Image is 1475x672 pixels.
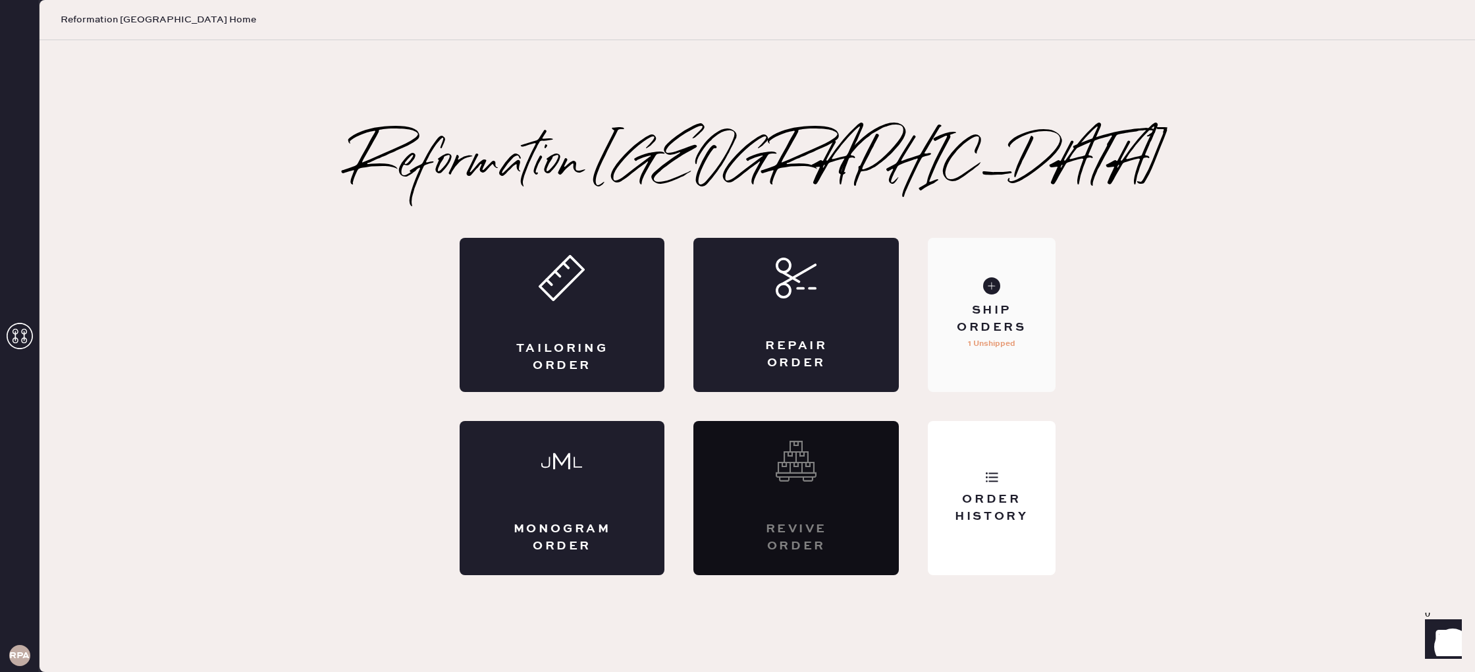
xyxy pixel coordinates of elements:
span: Reformation [GEOGRAPHIC_DATA] Home [61,13,256,26]
div: Revive order [746,521,846,554]
div: Ship Orders [938,302,1044,335]
div: Order History [938,491,1044,524]
div: Monogram Order [512,521,612,554]
div: Interested? Contact us at care@hemster.co [693,421,899,575]
div: Repair Order [746,338,846,371]
iframe: Front Chat [1412,613,1469,669]
div: Tailoring Order [512,341,612,374]
h3: RPA [9,651,30,660]
p: 1 Unshipped [968,336,1015,352]
h2: Reformation [GEOGRAPHIC_DATA] [350,138,1165,190]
